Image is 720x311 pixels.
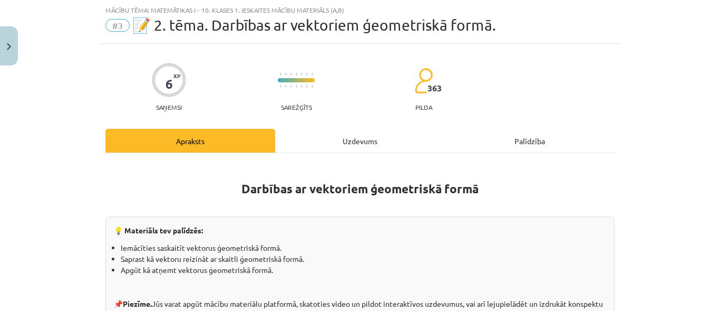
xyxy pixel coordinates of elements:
[280,85,281,88] img: icon-short-line-57e1e144782c952c97e751825c79c345078a6d821885a25fce030b3d8c18986b.svg
[285,85,286,88] img: icon-short-line-57e1e144782c952c97e751825c79c345078a6d821885a25fce030b3d8c18986b.svg
[415,103,432,111] p: pilda
[121,265,606,276] li: Apgūt kā atņemt vektorus ģeometriskā formā.
[275,129,445,153] div: Uzdevums
[121,242,606,253] li: Iemācīties saskaitīt vektorus ģeometriskā formā.
[105,19,130,32] span: #3
[105,129,275,153] div: Apraksts
[123,299,152,308] strong: Piezīme.
[312,73,313,76] img: icon-short-line-57e1e144782c952c97e751825c79c345078a6d821885a25fce030b3d8c18986b.svg
[290,85,291,88] img: icon-short-line-57e1e144782c952c97e751825c79c345078a6d821885a25fce030b3d8c18986b.svg
[296,85,297,88] img: icon-short-line-57e1e144782c952c97e751825c79c345078a6d821885a25fce030b3d8c18986b.svg
[152,103,186,111] p: Saņemsi
[414,68,433,94] img: students-c634bb4e5e11cddfef0936a35e636f08e4e9abd3cc4e673bd6f9a4125e45ecb1.svg
[290,73,291,76] img: icon-short-line-57e1e144782c952c97e751825c79c345078a6d821885a25fce030b3d8c18986b.svg
[7,43,11,50] img: icon-close-lesson-0947bae3869378f0d4975bcd49f059093ad1ed9edebbc8119c70593378902aed.svg
[166,77,173,91] div: 6
[173,73,180,79] span: XP
[306,85,307,88] img: icon-short-line-57e1e144782c952c97e751825c79c345078a6d821885a25fce030b3d8c18986b.svg
[121,253,606,265] li: Saprast kā vektoru reizināt ar skaitli ģeometriskā formā.
[301,85,302,88] img: icon-short-line-57e1e144782c952c97e751825c79c345078a6d821885a25fce030b3d8c18986b.svg
[280,73,281,76] img: icon-short-line-57e1e144782c952c97e751825c79c345078a6d821885a25fce030b3d8c18986b.svg
[312,85,313,88] img: icon-short-line-57e1e144782c952c97e751825c79c345078a6d821885a25fce030b3d8c18986b.svg
[132,16,496,34] span: 📝 2. tēma. Darbības ar vektoriem ģeometriskā formā.
[306,73,307,76] img: icon-short-line-57e1e144782c952c97e751825c79c345078a6d821885a25fce030b3d8c18986b.svg
[105,6,615,14] div: Mācību tēma: Matemātikas i - 10. klases 1. ieskaites mācību materiāls (a,b)
[241,181,479,196] strong: Darbības ar vektoriem ģeometriskā formā
[296,73,297,76] img: icon-short-line-57e1e144782c952c97e751825c79c345078a6d821885a25fce030b3d8c18986b.svg
[427,83,442,93] span: 363
[285,73,286,76] img: icon-short-line-57e1e144782c952c97e751825c79c345078a6d821885a25fce030b3d8c18986b.svg
[445,129,615,153] div: Palīdzība
[114,225,203,235] strong: 💡 Materiāls tev palīdzēs:
[281,103,312,111] p: Sarežģīts
[301,73,302,76] img: icon-short-line-57e1e144782c952c97e751825c79c345078a6d821885a25fce030b3d8c18986b.svg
